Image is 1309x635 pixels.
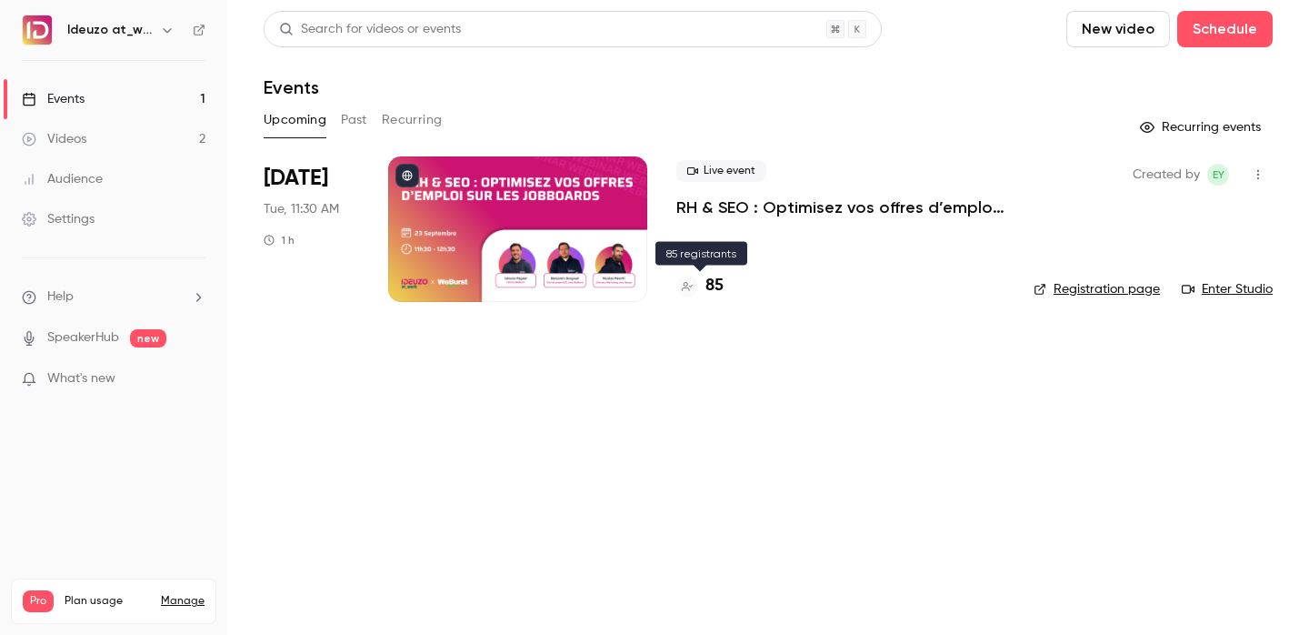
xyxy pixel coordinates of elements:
button: Recurring events [1132,113,1273,142]
span: EY [1213,164,1224,186]
a: Manage [161,594,205,609]
img: Ideuzo at_work [23,15,52,45]
div: Events [22,90,85,108]
button: Schedule [1177,11,1273,47]
h1: Events [264,76,319,98]
a: SpeakerHub [47,328,119,348]
li: help-dropdown-opener [22,287,205,307]
span: Pro [23,590,54,612]
div: 1 h [264,233,295,247]
iframe: Noticeable Trigger [184,371,205,388]
div: Videos [22,130,86,148]
span: Eva Yahiaoui [1207,164,1229,186]
span: new [130,329,166,348]
h4: 85 [705,274,724,298]
div: Sep 23 Tue, 11:30 AM (Europe/Madrid) [264,156,359,302]
button: Past [341,106,367,135]
a: Enter Studio [1182,280,1273,298]
span: Help [47,287,74,307]
a: 85 [676,274,724,298]
span: Plan usage [65,594,150,609]
button: Recurring [382,106,443,135]
h6: Ideuzo at_work [67,21,153,39]
span: Tue, 11:30 AM [264,200,339,218]
a: Registration page [1034,280,1160,298]
div: Search for videos or events [279,20,461,39]
button: Upcoming [264,106,326,135]
a: RH & SEO : Optimisez vos offres d’emploi sur les jobboards [676,197,1004,218]
div: Audience [22,170,103,188]
span: Live event [676,160,766,182]
button: New video [1066,11,1170,47]
span: Created by [1133,164,1200,186]
span: What's new [47,369,115,388]
span: [DATE] [264,164,328,193]
div: Settings [22,210,95,228]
